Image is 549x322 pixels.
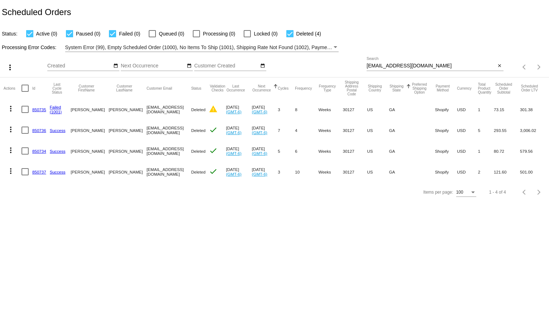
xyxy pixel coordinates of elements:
button: Change sorting for CustomerFirstName [71,84,102,92]
span: Processing Error Codes: [2,44,57,50]
mat-cell: [EMAIL_ADDRESS][DOMAIN_NAME] [147,141,191,161]
mat-cell: 293.55 [494,120,520,141]
a: (1001) [50,109,62,114]
mat-header-cell: Total Product Quantity [478,77,494,99]
button: Previous page [517,60,532,74]
mat-cell: GA [389,141,411,161]
div: 1 - 4 of 4 [489,190,506,195]
mat-cell: [PERSON_NAME] [109,161,147,182]
a: Success [50,149,66,153]
button: Clear [496,62,503,70]
mat-cell: GA [389,99,411,120]
mat-icon: more_vert [6,146,15,155]
mat-cell: US [367,99,389,120]
mat-icon: more_vert [6,104,15,113]
mat-icon: warning [209,105,218,113]
mat-cell: [DATE] [226,120,252,141]
mat-cell: [DATE] [252,99,278,120]
mat-icon: more_vert [6,63,14,72]
mat-cell: 501.00 [520,161,545,182]
mat-cell: 8 [295,99,318,120]
mat-cell: GA [389,161,411,182]
mat-cell: 3,006.02 [520,120,545,141]
mat-header-cell: Validation Checks [209,77,226,99]
input: Customer Created [194,63,259,69]
button: Next page [532,60,546,74]
input: Created [47,63,112,69]
mat-icon: date_range [260,63,265,69]
span: Deleted [191,128,205,133]
span: Locked (0) [254,29,277,38]
mat-cell: [PERSON_NAME] [71,161,109,182]
mat-icon: date_range [113,63,118,69]
a: (GMT-6) [226,151,242,156]
a: 850734 [32,149,46,153]
a: Failed [50,105,61,109]
mat-cell: [EMAIL_ADDRESS][DOMAIN_NAME] [147,120,191,141]
mat-cell: 10 [295,161,318,182]
mat-cell: [PERSON_NAME] [71,120,109,141]
mat-cell: [PERSON_NAME] [109,141,147,161]
mat-cell: USD [457,161,478,182]
button: Change sorting for Id [32,86,35,90]
button: Change sorting for LastOccurrenceUtc [226,84,245,92]
mat-cell: [PERSON_NAME] [109,99,147,120]
mat-cell: Weeks [318,161,343,182]
button: Change sorting for PreferredShippingOption [411,82,429,94]
mat-cell: 301.38 [520,99,545,120]
mat-cell: Shopify [435,161,457,182]
mat-icon: check [209,146,218,155]
mat-cell: US [367,120,389,141]
mat-cell: 30127 [343,99,367,120]
mat-cell: 80.72 [494,141,520,161]
mat-cell: 5 [478,120,494,141]
mat-icon: check [209,167,218,176]
a: (GMT-6) [252,130,267,135]
mat-cell: Weeks [318,120,343,141]
mat-cell: USD [457,99,478,120]
h2: Scheduled Orders [2,7,71,17]
mat-icon: check [209,126,218,134]
a: 850737 [32,170,46,174]
mat-cell: Shopify [435,99,457,120]
button: Change sorting for Cycles [278,86,288,90]
mat-cell: Shopify [435,141,457,161]
mat-cell: 579.56 [520,141,545,161]
mat-cell: [DATE] [226,141,252,161]
a: Success [50,128,66,133]
mat-icon: date_range [187,63,192,69]
mat-cell: [PERSON_NAME] [71,99,109,120]
a: 850736 [32,128,46,133]
a: (GMT-6) [252,151,267,156]
mat-cell: 30127 [343,120,367,141]
mat-cell: USD [457,120,478,141]
a: Success [50,170,66,174]
button: Change sorting for PaymentMethod.Type [435,84,451,92]
button: Change sorting for LastProcessingCycleId [50,82,65,94]
mat-cell: [DATE] [252,161,278,182]
mat-cell: 4 [295,120,318,141]
a: (GMT-6) [252,109,267,114]
mat-cell: 2 [478,161,494,182]
button: Change sorting for FrequencyType [318,84,336,92]
mat-icon: more_vert [6,125,15,134]
button: Change sorting for NextOccurrenceUtc [252,84,271,92]
div: Items per page: [423,190,453,195]
mat-cell: US [367,161,389,182]
mat-cell: [DATE] [226,99,252,120]
mat-select: Items per page: [456,190,476,195]
span: 100 [456,190,463,195]
button: Change sorting for CurrencyIso [457,86,472,90]
mat-cell: 121.60 [494,161,520,182]
mat-cell: 6 [295,141,318,161]
mat-cell: 30127 [343,161,367,182]
mat-cell: [EMAIL_ADDRESS][DOMAIN_NAME] [147,161,191,182]
button: Change sorting for CustomerEmail [147,86,172,90]
button: Previous page [517,185,532,199]
mat-cell: 1 [478,141,494,161]
span: Deleted [191,107,205,112]
button: Change sorting for ShippingCountry [367,84,382,92]
mat-cell: 7 [278,120,295,141]
mat-cell: 3 [278,99,295,120]
mat-cell: Weeks [318,141,343,161]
